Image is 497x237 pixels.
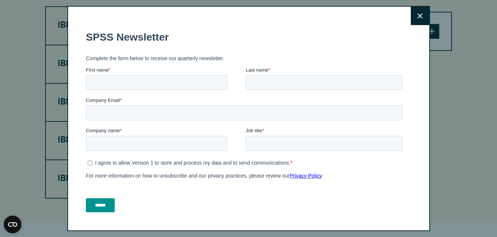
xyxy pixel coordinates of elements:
[4,216,21,233] div: CookieBot Widget Contents
[9,135,205,141] p: I agree to allow Version 1 to store and process my data and to send communications.
[204,148,236,154] a: Privacy Policy
[160,103,177,109] span: Job title
[2,136,7,141] input: I agree to allow Version 1 to store and process my data and to send communications.*
[160,43,182,48] span: Last name
[4,216,21,233] svg: CookieBot Widget Icon
[86,24,406,219] iframe: Form 0
[4,216,21,233] button: Open CMP widget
